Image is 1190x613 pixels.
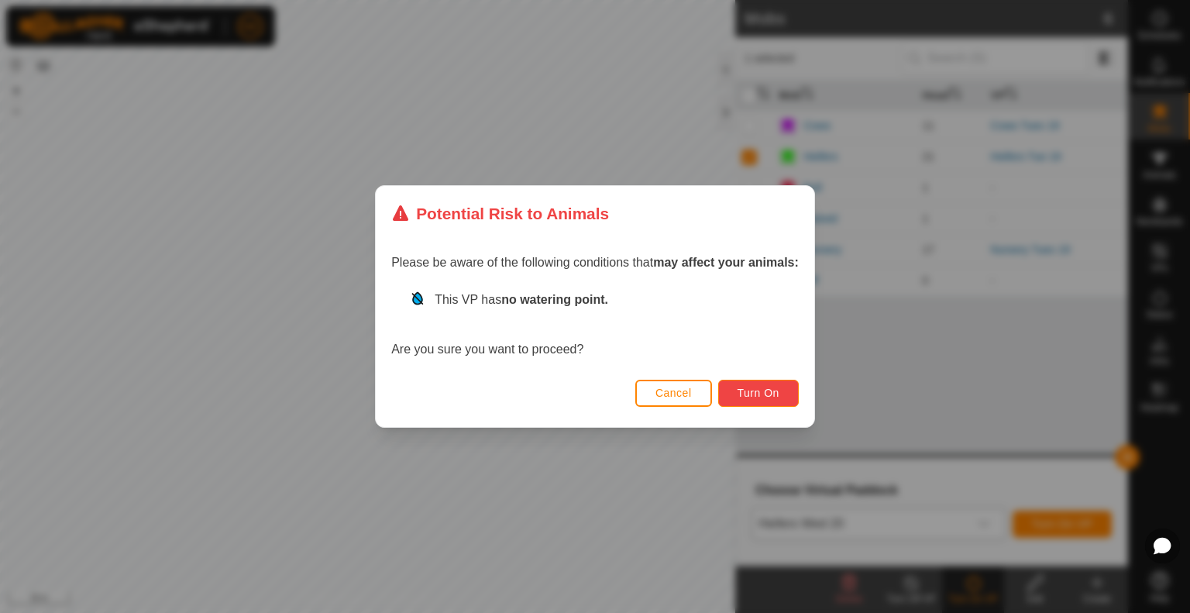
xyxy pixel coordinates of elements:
span: This VP has [435,293,608,306]
span: Cancel [655,387,692,399]
button: Cancel [635,380,712,407]
span: Please be aware of the following conditions that [391,256,799,269]
strong: may affect your animals: [653,256,799,269]
button: Turn On [718,380,799,407]
strong: no watering point. [501,293,608,306]
div: Potential Risk to Animals [391,201,609,226]
div: Are you sure you want to proceed? [391,291,799,359]
span: Turn On [738,387,779,399]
